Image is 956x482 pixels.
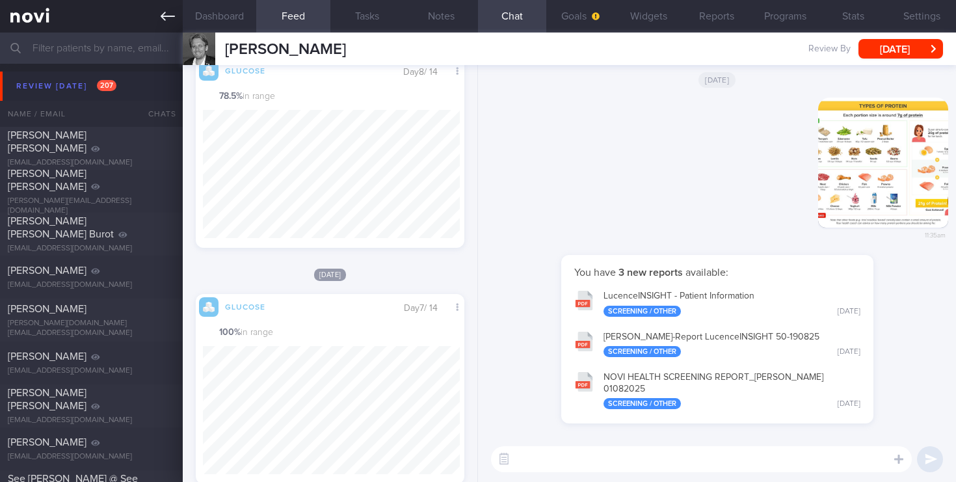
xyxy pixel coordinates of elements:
[8,196,175,216] div: [PERSON_NAME][EMAIL_ADDRESS][DOMAIN_NAME]
[219,92,243,101] strong: 78.5 %
[403,66,447,79] div: Day 8 / 14
[314,269,347,281] span: [DATE]
[808,44,851,55] span: Review By
[8,244,175,254] div: [EMAIL_ADDRESS][DOMAIN_NAME]
[568,364,867,416] button: NOVI HEALTH SCREENING REPORT_[PERSON_NAME]01082025 Screening / Other [DATE]
[219,91,275,103] span: in range
[8,158,175,168] div: [EMAIL_ADDRESS][DOMAIN_NAME]
[574,266,860,279] p: You have available:
[604,291,860,317] div: LucenceINSIGHT - Patient Information
[219,301,271,312] div: Glucose
[131,101,183,127] div: Chats
[604,372,860,409] div: NOVI HEALTH SCREENING REPORT_ [PERSON_NAME] 01082025
[8,265,86,276] span: [PERSON_NAME]
[8,452,175,462] div: [EMAIL_ADDRESS][DOMAIN_NAME]
[8,351,86,362] span: [PERSON_NAME]
[698,72,736,88] span: [DATE]
[8,304,86,314] span: [PERSON_NAME]
[8,366,175,376] div: [EMAIL_ADDRESS][DOMAIN_NAME]
[838,347,860,357] div: [DATE]
[925,228,946,240] span: 11:35am
[404,302,447,315] div: Day 7 / 14
[8,437,86,448] span: [PERSON_NAME]
[568,323,867,364] button: [PERSON_NAME]-Report LucenceINSIGHT 50-190825 Screening / Other [DATE]
[616,267,685,278] strong: 3 new reports
[8,388,86,411] span: [PERSON_NAME] [PERSON_NAME]
[568,282,867,323] button: LucenceINSIGHT - Patient Information Screening / Other [DATE]
[97,80,116,91] span: 207
[604,346,681,357] div: Screening / Other
[838,399,860,409] div: [DATE]
[604,332,860,358] div: [PERSON_NAME]-Report LucenceINSIGHT 50-190825
[604,306,681,317] div: Screening / Other
[219,327,273,339] span: in range
[8,216,114,239] span: [PERSON_NAME] [PERSON_NAME] Burot
[219,328,241,337] strong: 100 %
[604,398,681,409] div: Screening / Other
[8,280,175,290] div: [EMAIL_ADDRESS][DOMAIN_NAME]
[838,307,860,317] div: [DATE]
[8,416,175,425] div: [EMAIL_ADDRESS][DOMAIN_NAME]
[8,168,86,192] span: [PERSON_NAME] [PERSON_NAME]
[225,42,346,57] span: [PERSON_NAME]
[13,77,120,95] div: Review [DATE]
[858,39,943,59] button: [DATE]
[8,319,175,338] div: [PERSON_NAME][DOMAIN_NAME][EMAIL_ADDRESS][DOMAIN_NAME]
[818,98,948,228] img: Photo by Sue-Anne
[8,130,86,154] span: [PERSON_NAME] [PERSON_NAME]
